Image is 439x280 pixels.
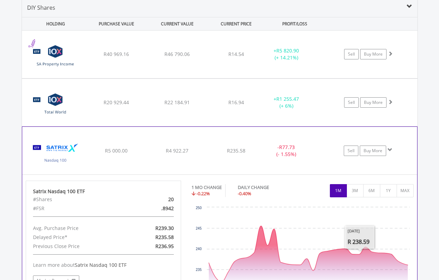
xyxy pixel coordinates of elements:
[28,233,129,242] div: Delayed Price*
[196,227,202,230] text: 245
[276,47,299,54] span: R5 820.90
[33,262,174,269] div: Learn more about
[344,146,358,156] a: Sell
[238,184,293,191] div: DAILY CHANGE
[155,225,174,231] span: R239.30
[228,99,244,106] span: R16.94
[360,97,387,108] a: Buy More
[228,51,244,57] span: R14.54
[28,204,129,213] div: #FSR
[33,188,174,195] div: Satrix Nasdaq 100 ETF
[344,49,359,59] a: Sell
[129,195,179,204] div: 20
[25,88,85,125] img: TFSA.GLOBAL.png
[22,17,86,30] div: HOLDING
[360,146,386,156] a: Buy More
[87,17,146,30] div: PURCHASE VALUE
[344,97,359,108] a: Sell
[279,144,295,150] span: R77.73
[105,147,128,154] span: R5 000.00
[196,190,210,197] span: -0.22%
[196,206,202,210] text: 250
[227,147,245,154] span: R235.58
[360,49,387,59] a: Buy More
[26,135,86,172] img: TFSA.STXNDQ.png
[397,184,414,197] button: MAX
[260,144,312,158] div: - (- 1.55%)
[25,39,85,76] img: TFSA.CSPROP.png
[276,96,299,102] span: R1 255.47
[238,190,251,197] span: -0.40%
[347,184,364,197] button: 3M
[104,99,129,106] span: R20 929.44
[208,17,263,30] div: CURRENT PRICE
[363,184,380,197] button: 6M
[104,51,129,57] span: R40 969.16
[380,184,397,197] button: 1Y
[129,204,179,213] div: .8942
[166,147,188,154] span: R4 922.27
[330,184,347,197] button: 1M
[75,262,127,268] span: Satrix Nasdaq 100 ETF
[196,247,202,251] text: 240
[155,234,174,240] span: R235.58
[260,47,313,61] div: + (+ 14.21%)
[164,99,190,106] span: R22 184.91
[148,17,207,30] div: CURRENT VALUE
[27,4,55,11] span: DIY Shares
[192,184,222,191] div: 1 MO CHANGE
[28,224,129,233] div: Avg. Purchase Price
[164,51,190,57] span: R46 790.06
[196,268,202,272] text: 235
[155,243,174,249] span: R236.95
[28,195,129,204] div: #Shares
[28,242,129,251] div: Previous Close Price
[260,96,313,109] div: + (+ 6%)
[265,17,325,30] div: PROFIT/LOSS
